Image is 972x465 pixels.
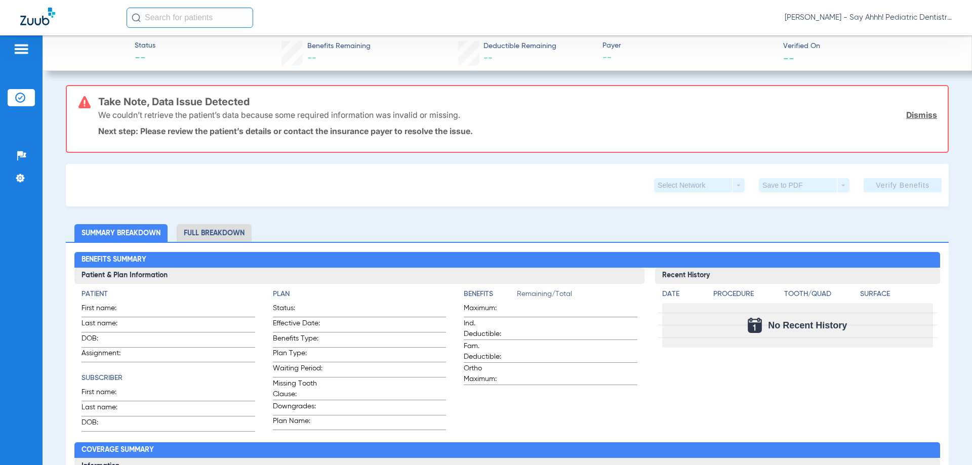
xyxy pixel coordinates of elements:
span: -- [602,52,775,64]
p: We couldn’t retrieve the patient’s data because some required information was invalid or missing. [98,110,460,120]
span: -- [483,54,493,63]
span: Last name: [82,318,131,332]
img: error-icon [78,96,91,108]
span: Assignment: [82,348,131,362]
h4: Plan [273,289,446,300]
img: hamburger-icon [13,43,29,55]
h4: Surface [860,289,933,300]
span: Plan Name: [273,416,322,430]
span: Downgrades: [273,401,322,415]
h4: Procedure [713,289,781,300]
span: Effective Date: [273,318,322,332]
h3: Recent History [655,268,940,284]
span: Plan Type: [273,348,322,362]
app-breakdown-title: Benefits [464,289,517,303]
span: Deductible Remaining [483,41,556,52]
input: Search for patients [127,8,253,28]
p: Next step: Please review the patient’s details or contact the insurance payer to resolve the issue. [98,126,937,136]
h4: Benefits [464,289,517,300]
span: Status: [273,303,322,317]
app-breakdown-title: Tooth/Quad [784,289,857,303]
span: Ortho Maximum: [464,363,513,385]
h4: Subscriber [82,373,255,384]
a: Dismiss [906,110,937,120]
span: Status [135,40,155,51]
img: Search Icon [132,13,141,22]
span: Maximum: [464,303,513,317]
span: DOB: [82,417,131,431]
span: First name: [82,303,131,317]
img: Calendar [748,318,762,333]
span: -- [135,52,155,66]
app-breakdown-title: Surface [860,289,933,303]
span: Waiting Period: [273,363,322,377]
h4: Tooth/Quad [784,289,857,300]
h3: Patient & Plan Information [74,268,644,284]
h3: Take Note, Data Issue Detected [98,97,937,107]
h2: Coverage Summary [74,442,940,458]
span: DOB: [82,333,131,347]
li: Full Breakdown [177,224,252,242]
span: First name: [82,387,131,401]
span: Benefits Remaining [307,41,371,52]
h4: Patient [82,289,255,300]
span: -- [307,54,316,63]
li: Summary Breakdown [74,224,168,242]
app-breakdown-title: Procedure [713,289,781,303]
span: Missing Tooth Clause: [273,378,322,400]
span: [PERSON_NAME] - Say Ahhh! Pediatric Dentistry [785,13,952,23]
span: Benefits Type: [273,333,322,347]
span: No Recent History [768,320,847,330]
h4: Date [662,289,705,300]
span: Last name: [82,402,131,416]
span: Verified On [783,41,955,52]
img: Zuub Logo [20,8,55,25]
span: Remaining/Total [517,289,637,303]
span: -- [783,53,794,63]
span: Fam. Deductible: [464,341,513,362]
app-breakdown-title: Date [662,289,705,303]
span: Payer [602,40,775,51]
h2: Benefits Summary [74,252,940,268]
span: Ind. Deductible: [464,318,513,340]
